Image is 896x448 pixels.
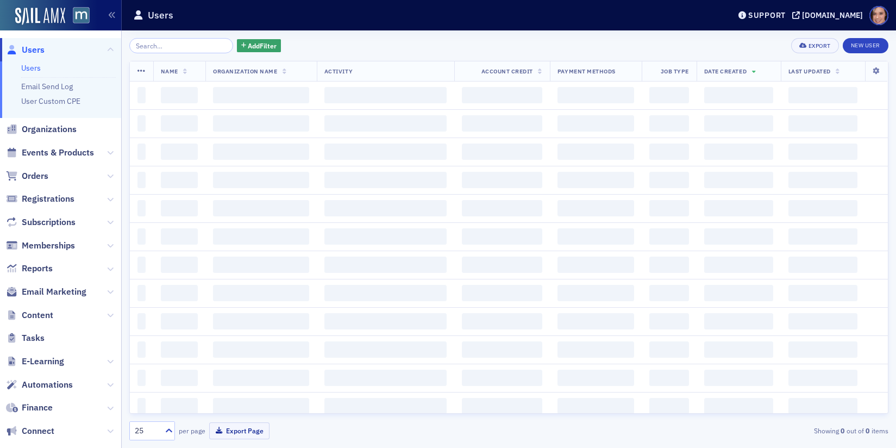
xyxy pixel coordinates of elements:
[462,285,542,301] span: ‌
[6,44,45,56] a: Users
[22,193,74,205] span: Registrations
[704,115,773,132] span: ‌
[6,356,64,368] a: E-Learning
[161,144,198,160] span: ‌
[6,379,73,391] a: Automations
[161,200,198,216] span: ‌
[137,228,146,245] span: ‌
[661,67,689,75] span: Job Type
[649,172,689,188] span: ‌
[6,147,94,159] a: Events & Products
[704,341,773,358] span: ‌
[65,7,90,26] a: View Homepage
[213,313,309,329] span: ‌
[557,285,634,301] span: ‌
[137,257,146,273] span: ‌
[213,398,309,414] span: ‌
[161,285,198,301] span: ‌
[788,67,831,75] span: Last Updated
[213,144,309,160] span: ‌
[6,170,48,182] a: Orders
[324,341,447,358] span: ‌
[788,370,857,386] span: ‌
[324,144,447,160] span: ‌
[22,263,53,275] span: Reports
[802,10,863,20] div: [DOMAIN_NAME]
[22,402,53,414] span: Finance
[704,228,773,245] span: ‌
[137,115,146,132] span: ‌
[557,87,634,103] span: ‌
[161,370,198,386] span: ‌
[704,285,773,301] span: ‌
[6,240,75,252] a: Memberships
[864,426,872,435] strong: 0
[22,309,53,321] span: Content
[161,87,198,103] span: ‌
[22,379,73,391] span: Automations
[557,313,634,329] span: ‌
[557,398,634,414] span: ‌
[21,82,73,91] a: Email Send Log
[704,313,773,329] span: ‌
[792,11,867,19] button: [DOMAIN_NAME]
[649,257,689,273] span: ‌
[324,398,447,414] span: ‌
[324,257,447,273] span: ‌
[649,115,689,132] span: ‌
[704,398,773,414] span: ‌
[161,115,198,132] span: ‌
[161,228,198,245] span: ‌
[869,6,888,25] span: Profile
[15,8,65,25] a: SailAMX
[21,63,41,73] a: Users
[213,115,309,132] span: ‌
[649,87,689,103] span: ‌
[462,200,542,216] span: ‌
[704,370,773,386] span: ‌
[557,144,634,160] span: ‌
[809,43,831,49] div: Export
[137,313,146,329] span: ‌
[324,313,447,329] span: ‌
[462,115,542,132] span: ‌
[137,341,146,358] span: ‌
[6,402,53,414] a: Finance
[22,356,64,368] span: E-Learning
[557,67,616,75] span: Payment Methods
[22,170,48,182] span: Orders
[462,172,542,188] span: ‌
[135,425,159,437] div: 25
[6,193,74,205] a: Registrations
[22,425,54,437] span: Connect
[788,285,857,301] span: ‌
[324,200,447,216] span: ‌
[73,7,90,24] img: SailAMX
[248,41,277,51] span: Add Filter
[649,228,689,245] span: ‌
[557,228,634,245] span: ‌
[324,370,447,386] span: ‌
[6,263,53,275] a: Reports
[557,115,634,132] span: ‌
[213,285,309,301] span: ‌
[237,39,281,53] button: AddFilter
[791,38,838,53] button: Export
[6,309,53,321] a: Content
[213,67,277,75] span: Organization Name
[462,144,542,160] span: ‌
[22,240,75,252] span: Memberships
[324,285,447,301] span: ‌
[788,398,857,414] span: ‌
[839,426,847,435] strong: 0
[324,87,447,103] span: ‌
[462,313,542,329] span: ‌
[324,172,447,188] span: ‌
[213,341,309,358] span: ‌
[129,38,233,53] input: Search…
[161,67,178,75] span: Name
[213,200,309,216] span: ‌
[788,341,857,358] span: ‌
[22,123,77,135] span: Organizations
[481,67,533,75] span: Account Credit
